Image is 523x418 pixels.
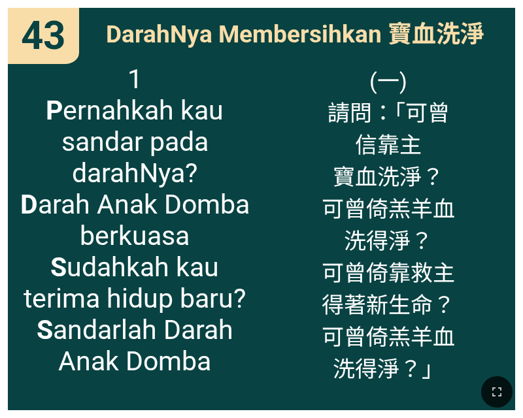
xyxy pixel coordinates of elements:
[21,12,65,59] span: 43
[16,63,253,377] span: 1 ernahkah kau sandar pada darahNya? arah Anak Domba berkuasa udahkah kau terima hidup baru? anda...
[50,251,67,283] b: S
[322,63,455,383] span: (一) 請問：「可曾 信靠主 寶血洗淨？ 可曾倚羔羊血 洗得淨？ 可曾倚靠救主 得著新生命？ 可曾倚羔羊血 洗得淨？」
[46,95,63,126] b: P
[20,189,38,220] b: D
[106,14,484,50] span: DarahNya Membersihkan 寶血洗淨
[37,314,53,346] b: S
